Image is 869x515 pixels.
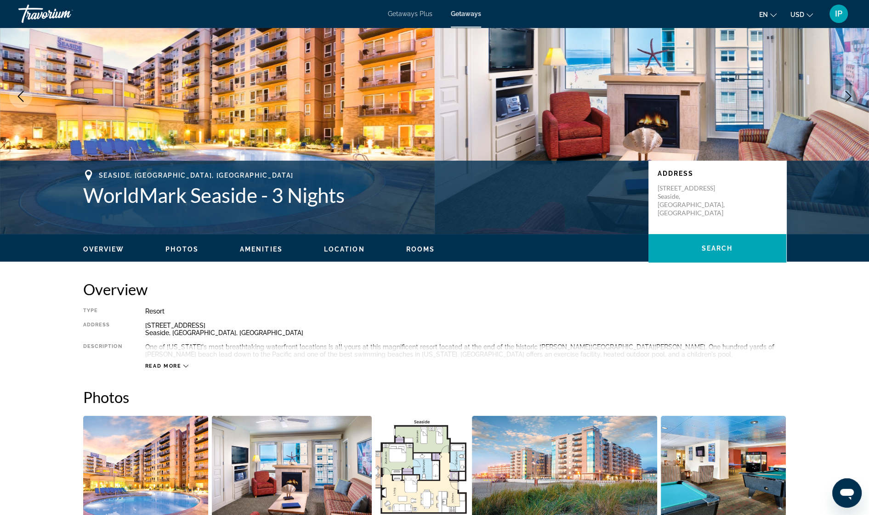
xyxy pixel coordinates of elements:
[837,85,860,108] button: Next image
[9,85,32,108] button: Previous image
[702,245,733,252] span: Search
[759,8,777,21] button: Change language
[145,363,189,369] button: Read more
[83,308,122,315] div: Type
[83,388,786,406] h2: Photos
[83,322,122,336] div: Address
[145,308,786,315] div: Resort
[658,170,777,177] p: Address
[406,246,435,253] span: Rooms
[145,343,786,358] div: One of [US_STATE]'s most breathtaking waterfront locations is all yours at this magnificent resor...
[83,183,639,207] h1: WorldMark Seaside - 3 Nights
[83,280,786,298] h2: Overview
[835,9,842,18] span: IP
[165,246,199,253] span: Photos
[240,246,283,253] span: Amenities
[83,343,122,358] div: Description
[648,234,786,263] button: Search
[790,8,813,21] button: Change currency
[324,245,365,253] button: Location
[406,245,435,253] button: Rooms
[83,245,125,253] button: Overview
[658,184,731,217] p: [STREET_ADDRESS] Seaside, [GEOGRAPHIC_DATA], [GEOGRAPHIC_DATA]
[388,10,432,17] a: Getaways Plus
[324,246,365,253] span: Location
[83,246,125,253] span: Overview
[18,2,110,26] a: Travorium
[99,172,294,179] span: Seaside, [GEOGRAPHIC_DATA], [GEOGRAPHIC_DATA]
[451,10,481,17] a: Getaways
[759,11,768,18] span: en
[145,322,786,336] div: [STREET_ADDRESS] Seaside, [GEOGRAPHIC_DATA], [GEOGRAPHIC_DATA]
[240,245,283,253] button: Amenities
[165,245,199,253] button: Photos
[790,11,804,18] span: USD
[832,478,862,508] iframe: Button to launch messaging window
[827,4,851,23] button: User Menu
[145,363,182,369] span: Read more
